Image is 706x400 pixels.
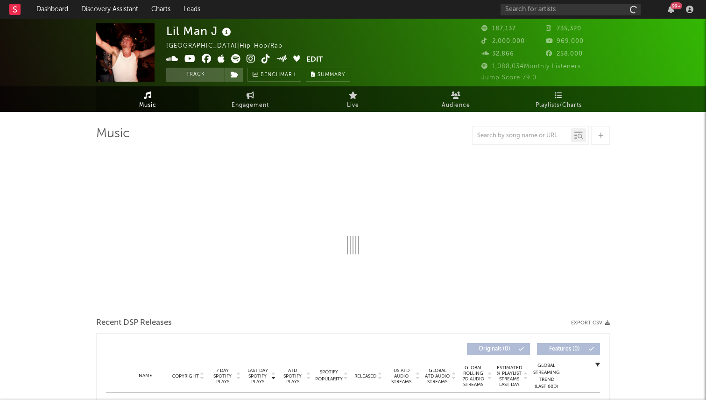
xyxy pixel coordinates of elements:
input: Search by song name or URL [473,132,571,140]
span: Jump Score: 79.0 [481,75,537,81]
a: Audience [404,86,507,112]
a: Engagement [199,86,302,112]
span: 1,088,034 Monthly Listeners [481,63,581,70]
span: Released [354,373,376,379]
input: Search for artists [501,4,641,15]
span: Copyright [172,373,199,379]
span: Global ATD Audio Streams [424,368,450,385]
span: Global Rolling 7D Audio Streams [460,365,486,387]
button: Originals(0) [467,343,530,355]
div: Lil Man J [166,23,233,39]
span: Features ( 0 ) [543,346,586,352]
span: Music [139,100,156,111]
span: Playlists/Charts [536,100,582,111]
span: Originals ( 0 ) [473,346,516,352]
span: 32,866 [481,51,514,57]
span: Audience [442,100,470,111]
div: Global Streaming Trend (Last 60D) [532,362,560,390]
span: Summary [318,72,345,77]
div: [GEOGRAPHIC_DATA] | Hip-Hop/Rap [166,41,293,52]
span: 2,000,000 [481,38,525,44]
span: Recent DSP Releases [96,317,172,329]
a: Benchmark [247,68,301,82]
span: Live [347,100,359,111]
div: 99 + [671,2,682,9]
span: 735,320 [546,26,581,32]
span: 258,000 [546,51,583,57]
a: Live [302,86,404,112]
span: ATD Spotify Plays [280,368,305,385]
span: Benchmark [261,70,296,81]
div: Name [125,372,166,379]
span: 7 Day Spotify Plays [210,368,235,385]
button: Export CSV [571,320,610,326]
span: Engagement [232,100,269,111]
span: Last Day Spotify Plays [245,368,270,385]
span: Estimated % Playlist Streams Last Day [496,365,522,387]
span: Spotify Popularity [315,369,343,383]
a: Playlists/Charts [507,86,610,112]
span: US ATD Audio Streams [388,368,414,385]
span: 187,137 [481,26,516,32]
span: 969,000 [546,38,584,44]
button: Summary [306,68,350,82]
button: 99+ [668,6,674,13]
button: Features(0) [537,343,600,355]
button: Track [166,68,225,82]
a: Music [96,86,199,112]
button: Edit [306,54,323,66]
